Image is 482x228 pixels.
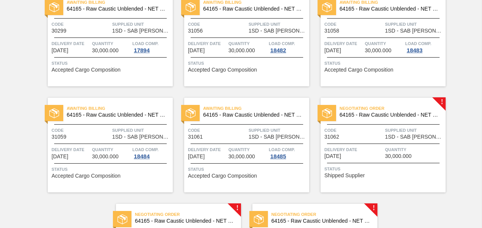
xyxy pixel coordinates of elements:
span: Code [324,20,383,28]
span: Status [324,59,444,67]
span: Supplied Unit [249,126,307,134]
span: Accepted Cargo Composition [52,67,121,73]
span: 31058 [324,28,339,34]
span: Delivery Date [324,146,383,153]
img: status [186,2,196,12]
span: 09/06/2025 [52,48,68,53]
div: 18483 [405,47,424,53]
span: 10/01/2025 [324,153,341,159]
span: 10/01/2025 [52,154,68,159]
span: Quantity [92,146,131,153]
a: statusAwaiting Billing64165 - Raw Caustic Unblended - NET WETCode31061Supplied Unit1SD - SAB [PER... [173,98,309,192]
span: Code [52,126,110,134]
span: Accepted Cargo Composition [324,67,393,73]
span: Delivery Date [188,40,227,47]
span: Load Comp. [132,146,158,153]
div: 18485 [269,153,288,159]
span: 30,000.000 [365,48,391,53]
span: Status [52,166,171,173]
span: Delivery Date [52,40,90,47]
span: 64165 - Raw Caustic Unblended - NET WET [203,112,303,118]
a: Load Comp.17894 [132,40,171,53]
span: Negotiating Order [135,211,241,218]
a: Load Comp.18484 [132,146,171,159]
a: !statusNegotiating Order64165 - Raw Caustic Unblended - NET WETCode31062Supplied Unit1SD - SAB [P... [309,98,446,192]
span: Load Comp. [405,40,431,47]
span: Load Comp. [269,146,295,153]
span: Delivery Date [52,146,90,153]
span: 30,000.000 [92,154,119,159]
span: Code [52,20,110,28]
span: Supplied Unit [249,20,307,28]
span: Code [324,126,383,134]
span: Quantity [228,146,267,153]
span: 10/01/2025 [188,48,205,53]
span: Load Comp. [132,40,158,47]
span: Code [188,20,247,28]
span: 64165 - Raw Caustic Unblended - NET WET [67,6,167,12]
span: Quantity [385,146,444,153]
div: 18482 [269,47,288,53]
span: Accepted Cargo Composition [52,173,121,179]
img: status [186,108,196,118]
span: 31062 [324,134,339,140]
span: 1SD - SAB Rosslyn Brewery [112,134,171,140]
span: Supplied Unit [112,20,171,28]
a: Load Comp.18483 [405,40,444,53]
span: 31059 [52,134,66,140]
span: 64165 - Raw Caustic Unblended - NET WET [203,6,303,12]
span: 64165 - Raw Caustic Unblended - NET WET [135,218,235,224]
a: Load Comp.18482 [269,40,307,53]
img: status [322,2,332,12]
span: Supplied Unit [385,126,444,134]
span: 64165 - Raw Caustic Unblended - NET WET [340,112,440,118]
span: 1SD - SAB Rosslyn Brewery [249,134,307,140]
span: Quantity [365,40,404,47]
span: 10/01/2025 [188,154,205,159]
span: 1SD - SAB Rosslyn Brewery [385,28,444,34]
span: Awaiting Billing [67,105,173,112]
span: Status [188,166,307,173]
img: status [49,108,59,118]
img: status [322,108,332,118]
span: Quantity [92,40,131,47]
a: Load Comp.18485 [269,146,307,159]
span: Supplied Unit [385,20,444,28]
span: 1SD - SAB Rosslyn Brewery [249,28,307,34]
span: Accepted Cargo Composition [188,67,257,73]
span: 30,000.000 [385,153,412,159]
img: status [117,214,127,224]
span: Shipped Supplier [324,173,365,178]
span: 64165 - Raw Caustic Unblended - NET WET [340,6,440,12]
span: 31061 [188,134,203,140]
span: 30,000.000 [228,154,255,159]
span: 30,000.000 [228,48,255,53]
span: Delivery Date [324,40,363,47]
span: 30,000.000 [92,48,119,53]
span: Status [52,59,171,67]
span: 10/01/2025 [324,48,341,53]
span: Load Comp. [269,40,295,47]
div: 18484 [132,153,151,159]
a: statusAwaiting Billing64165 - Raw Caustic Unblended - NET WETCode31059Supplied Unit1SD - SAB [PER... [36,98,173,192]
span: 64165 - Raw Caustic Unblended - NET WET [67,112,167,118]
span: Delivery Date [188,146,227,153]
span: 1SD - SAB Rosslyn Brewery [385,134,444,140]
span: 64165 - Raw Caustic Unblended - NET WET [271,218,371,224]
span: 1SD - SAB Rosslyn Brewery [112,28,171,34]
span: Code [188,126,247,134]
span: Status [324,165,444,173]
img: status [49,2,59,12]
span: Negotiating Order [340,105,446,112]
img: status [254,214,264,224]
span: 30299 [52,28,66,34]
span: Quantity [228,40,267,47]
span: Negotiating Order [271,211,377,218]
span: Accepted Cargo Composition [188,173,257,179]
span: Supplied Unit [112,126,171,134]
span: Status [188,59,307,67]
span: 31056 [188,28,203,34]
div: 17894 [132,47,151,53]
span: Awaiting Billing [203,105,309,112]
